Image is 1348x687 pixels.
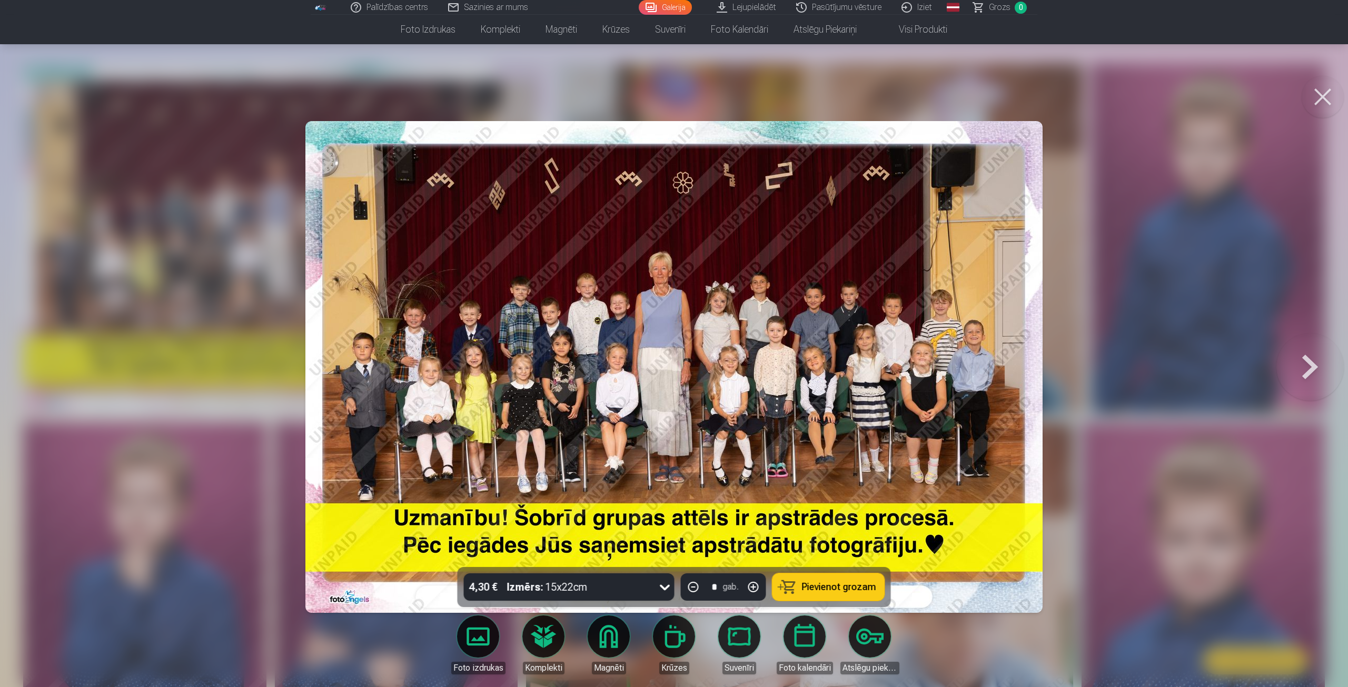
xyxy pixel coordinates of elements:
a: Suvenīri [642,15,698,44]
div: Krūzes [659,662,689,674]
a: Magnēti [579,615,638,674]
a: Krūzes [590,15,642,44]
span: Pievienot grozam [802,582,876,592]
a: Visi produkti [869,15,960,44]
a: Foto izdrukas [449,615,508,674]
span: Grozs [989,1,1010,14]
a: Foto kalendāri [775,615,834,674]
a: Komplekti [514,615,573,674]
div: Suvenīri [722,662,756,674]
a: Foto izdrukas [388,15,468,44]
a: Atslēgu piekariņi [781,15,869,44]
div: Magnēti [592,662,626,674]
div: Komplekti [523,662,564,674]
div: Foto izdrukas [451,662,506,674]
img: /fa1 [315,4,326,11]
div: gab. [723,581,739,593]
a: Komplekti [468,15,533,44]
a: Suvenīri [710,615,769,674]
a: Magnēti [533,15,590,44]
div: Atslēgu piekariņi [840,662,899,674]
div: Foto kalendāri [777,662,833,674]
span: 0 [1015,2,1027,14]
strong: Izmērs : [507,580,543,594]
a: Atslēgu piekariņi [840,615,899,674]
a: Foto kalendāri [698,15,781,44]
a: Krūzes [645,615,703,674]
button: Pievienot grozam [772,573,885,601]
div: 4,30 € [464,573,503,601]
div: 15x22cm [507,573,588,601]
